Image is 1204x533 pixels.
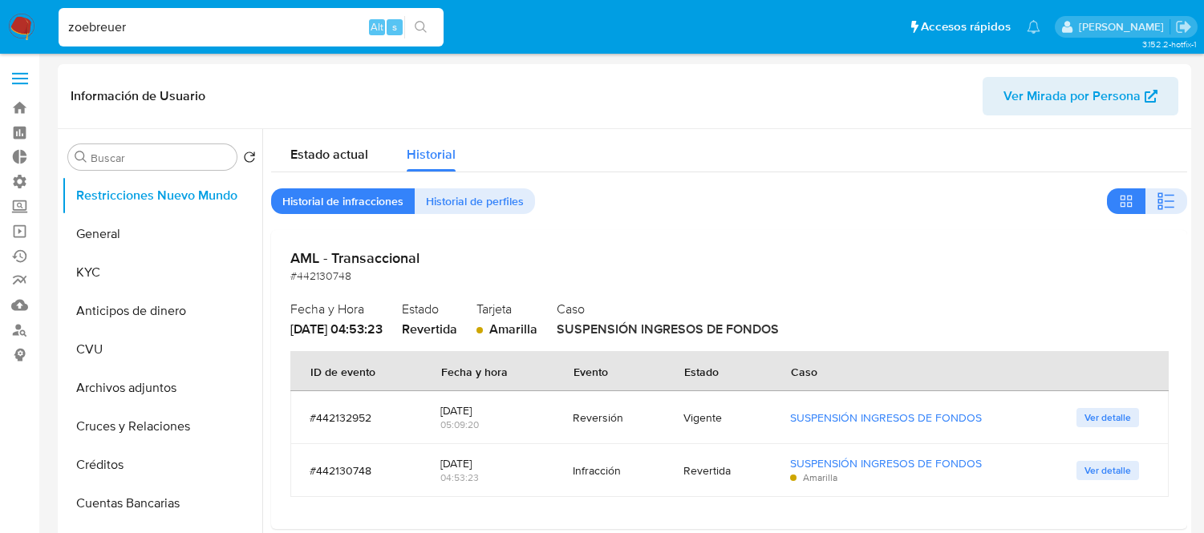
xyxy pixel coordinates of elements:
button: Cruces y Relaciones [62,407,262,446]
button: Anticipos de dinero [62,292,262,330]
button: CVU [62,330,262,369]
button: KYC [62,253,262,292]
button: Volver al orden por defecto [243,151,256,168]
button: Buscar [75,151,87,164]
input: Buscar usuario o caso... [59,17,444,38]
button: search-icon [404,16,437,38]
a: Salir [1175,18,1192,35]
span: s [392,19,397,34]
button: Cuentas Bancarias [62,484,262,523]
span: Accesos rápidos [921,18,1011,35]
span: Alt [371,19,383,34]
button: Archivos adjuntos [62,369,262,407]
button: Créditos [62,446,262,484]
h1: Información de Usuario [71,88,205,104]
input: Buscar [91,151,230,165]
button: Restricciones Nuevo Mundo [62,176,262,215]
button: General [62,215,262,253]
button: Ver Mirada por Persona [983,77,1178,115]
a: Notificaciones [1027,20,1040,34]
span: Ver Mirada por Persona [1003,77,1141,115]
p: zoe.breuer@mercadolibre.com [1079,19,1170,34]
